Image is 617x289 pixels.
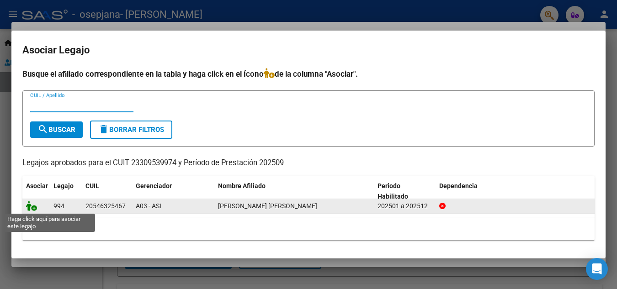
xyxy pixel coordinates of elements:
[436,176,595,206] datatable-header-cell: Dependencia
[378,182,408,200] span: Periodo Habilitado
[218,182,266,189] span: Nombre Afiliado
[90,121,172,139] button: Borrar Filtros
[22,68,595,80] h4: Busque el afiliado correspondiente en la tabla y haga click en el ícono de la columna "Asociar".
[22,158,595,169] p: Legajos aprobados para el CUIT 23309539974 y Período de Prestación 202509
[136,202,161,210] span: A03 - ASI
[136,182,172,189] span: Gerenciador
[26,182,48,189] span: Asociar
[50,176,82,206] datatable-header-cell: Legajo
[586,258,608,280] div: Open Intercom Messenger
[132,176,214,206] datatable-header-cell: Gerenciador
[214,176,374,206] datatable-header-cell: Nombre Afiliado
[378,201,432,211] div: 202501 a 202512
[439,182,478,189] span: Dependencia
[53,182,74,189] span: Legajo
[85,182,99,189] span: CUIL
[53,202,64,210] span: 994
[22,42,595,59] h2: Asociar Legajo
[98,126,164,134] span: Borrar Filtros
[82,176,132,206] datatable-header-cell: CUIL
[218,202,317,210] span: GIMENEZ SANTACRUZ DANTE SEBASTIAN
[30,121,83,138] button: Buscar
[37,124,48,135] mat-icon: search
[22,176,50,206] datatable-header-cell: Asociar
[85,201,126,211] div: 20546325467
[37,126,75,134] span: Buscar
[374,176,436,206] datatable-header-cell: Periodo Habilitado
[22,217,595,240] div: 1 registros
[98,124,109,135] mat-icon: delete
